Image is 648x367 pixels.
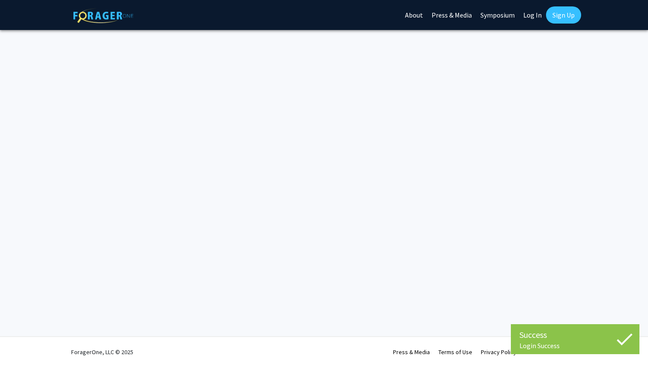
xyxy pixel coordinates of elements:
[71,337,133,367] div: ForagerOne, LLC © 2025
[519,341,631,350] div: Login Success
[438,348,472,356] a: Terms of Use
[546,6,581,24] a: Sign Up
[519,328,631,341] div: Success
[481,348,516,356] a: Privacy Policy
[393,348,430,356] a: Press & Media
[73,8,133,23] img: ForagerOne Logo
